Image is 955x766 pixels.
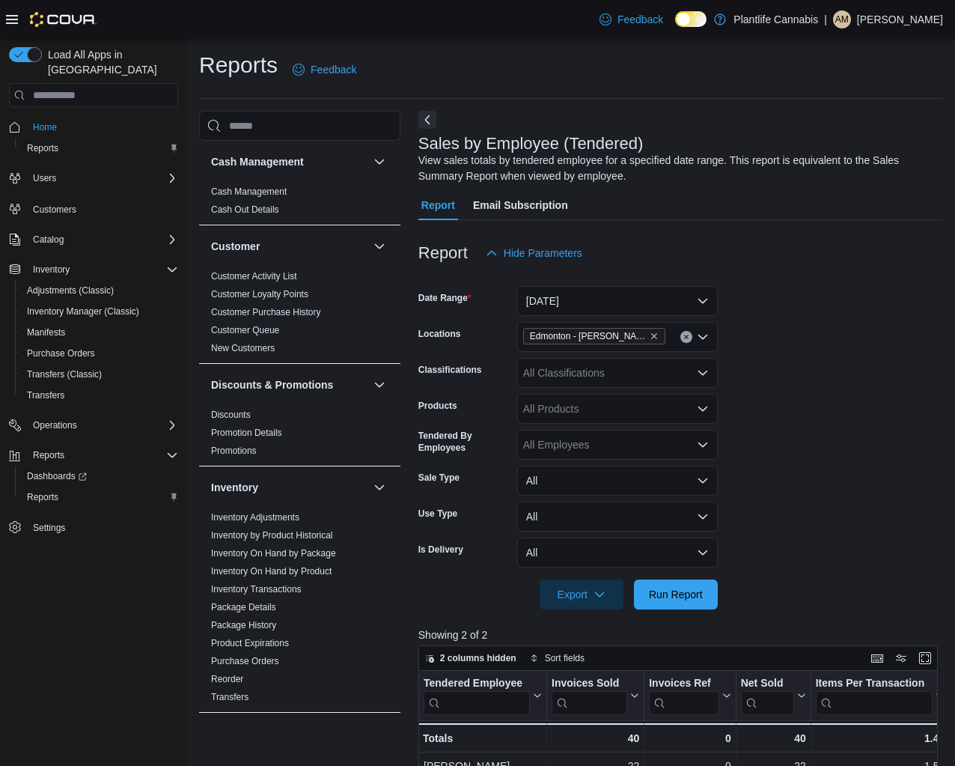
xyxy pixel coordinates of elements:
[199,267,400,363] div: Customer
[15,343,184,364] button: Purchase Orders
[418,111,436,129] button: Next
[418,244,468,262] h3: Report
[27,118,63,136] a: Home
[27,261,76,279] button: Inventory
[27,199,178,218] span: Customers
[15,466,184,487] a: Dashboards
[424,677,542,715] button: Tendered Employee
[549,580,614,610] span: Export
[418,135,644,153] h3: Sales by Employee (Tendered)
[649,677,718,691] div: Invoices Ref
[27,416,178,434] span: Operations
[545,652,585,664] span: Sort fields
[21,303,178,320] span: Inventory Manager (Classic)
[15,322,184,343] button: Manifests
[418,544,463,556] label: Is Delivery
[211,306,321,318] span: Customer Purchase History
[27,446,178,464] span: Reports
[824,10,827,28] p: |
[517,286,718,316] button: [DATE]
[675,27,676,28] span: Dark Mode
[697,439,709,451] button: Open list of options
[27,347,95,359] span: Purchase Orders
[211,655,279,667] span: Purchase Orders
[211,565,332,577] span: Inventory On Hand by Product
[211,511,299,523] span: Inventory Adjustments
[15,487,184,508] button: Reports
[211,674,243,684] a: Reorder
[650,332,659,341] button: Remove Edmonton - Hollick Kenyon from selection in this group
[211,638,289,648] a: Product Expirations
[42,47,178,77] span: Load All Apps in [GEOGRAPHIC_DATA]
[649,677,718,715] div: Invoices Ref
[21,344,178,362] span: Purchase Orders
[418,430,511,454] label: Tendered By Employees
[21,488,64,506] a: Reports
[211,601,276,613] span: Package Details
[3,445,184,466] button: Reports
[473,190,568,220] span: Email Subscription
[33,121,57,133] span: Home
[33,264,70,276] span: Inventory
[27,231,178,249] span: Catalog
[211,342,275,354] span: New Customers
[211,186,287,197] a: Cash Management
[634,580,718,610] button: Run Report
[740,677,793,691] div: Net Sold
[21,365,108,383] a: Transfers (Classic)
[418,364,482,376] label: Classifications
[211,548,336,559] a: Inventory On Hand by Package
[418,292,472,304] label: Date Range
[27,389,64,401] span: Transfers
[21,282,178,300] span: Adjustments (Classic)
[211,204,279,215] a: Cash Out Details
[733,10,818,28] p: Plantlife Cannabis
[15,280,184,301] button: Adjustments (Classic)
[552,677,627,691] div: Invoices Sold
[211,583,302,595] span: Inventory Transactions
[857,10,943,28] p: [PERSON_NAME]
[33,204,76,216] span: Customers
[211,288,308,300] span: Customer Loyalty Points
[211,602,276,613] a: Package Details
[211,239,260,254] h3: Customer
[211,620,276,630] a: Package History
[530,329,647,344] span: Edmonton - [PERSON_NAME]
[815,677,933,715] div: Items Per Transaction
[199,183,400,225] div: Cash Management
[697,331,709,343] button: Open list of options
[424,677,530,715] div: Tendered Employee
[740,677,805,715] button: Net Sold
[33,449,64,461] span: Reports
[540,580,623,610] button: Export
[27,231,70,249] button: Catalog
[211,619,276,631] span: Package History
[815,677,945,715] button: Items Per Transaction
[916,649,934,667] button: Enter fullscreen
[211,673,243,685] span: Reorder
[211,692,248,702] a: Transfers
[517,466,718,496] button: All
[27,306,139,317] span: Inventory Manager (Classic)
[211,289,308,300] a: Customer Loyalty Points
[21,386,178,404] span: Transfers
[552,677,639,715] button: Invoices Sold
[418,153,936,184] div: View sales totals by tendered employee for a specified date range. This report is equivalent to t...
[697,367,709,379] button: Open list of options
[3,168,184,189] button: Users
[27,416,83,434] button: Operations
[504,246,582,261] span: Hide Parameters
[697,403,709,415] button: Open list of options
[211,566,332,577] a: Inventory On Hand by Product
[21,323,71,341] a: Manifests
[15,385,184,406] button: Transfers
[199,508,400,712] div: Inventory
[211,324,279,336] span: Customer Queue
[27,491,58,503] span: Reports
[21,323,178,341] span: Manifests
[649,677,730,715] button: Invoices Ref
[27,169,178,187] span: Users
[833,10,851,28] div: Aramus McConnell
[15,138,184,159] button: Reports
[33,522,65,534] span: Settings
